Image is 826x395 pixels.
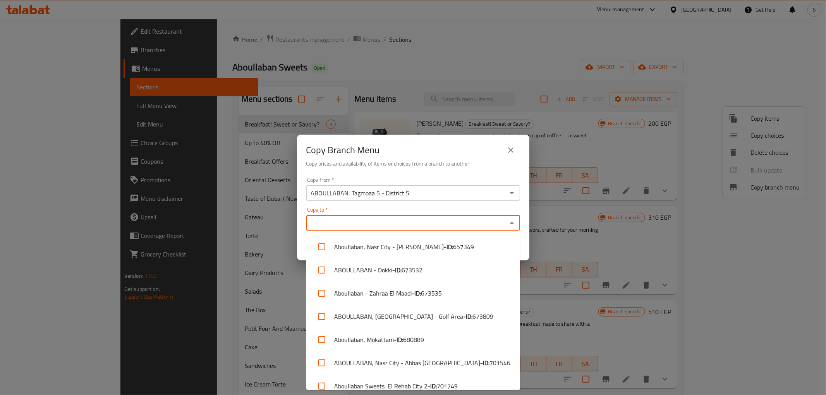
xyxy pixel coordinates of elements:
[437,381,458,391] span: 701749
[306,258,520,282] li: ABOULLABAN - Dokki
[421,289,442,298] span: 673535
[403,335,424,344] span: 680889
[306,328,520,351] li: Aboullaban, Mokattam
[306,235,520,258] li: Aboullaban, Nasr City - [PERSON_NAME]
[489,358,510,368] span: 701546
[306,159,520,168] h6: Copy prices and availability of items or choices from a branch to another
[306,305,520,328] li: ABOULLABAN, [GEOGRAPHIC_DATA] - Golf Area
[306,351,520,374] li: ABOULLABAN, Nasr City - Abbas [GEOGRAPHIC_DATA]
[412,289,421,298] b: - ID:
[444,242,453,251] b: - ID:
[463,312,472,321] b: - ID:
[501,141,520,159] button: close
[306,282,520,305] li: Aboullaban - Zahraa El Maadi
[394,335,403,344] b: - ID:
[402,265,422,275] span: 673532
[392,265,402,275] b: - ID:
[453,242,474,251] span: 657349
[507,217,517,228] button: Close
[428,381,437,391] b: - ID:
[480,358,489,368] b: - ID:
[507,188,517,198] button: Open
[306,144,380,156] h2: Copy Branch Menu
[472,312,493,321] span: 673809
